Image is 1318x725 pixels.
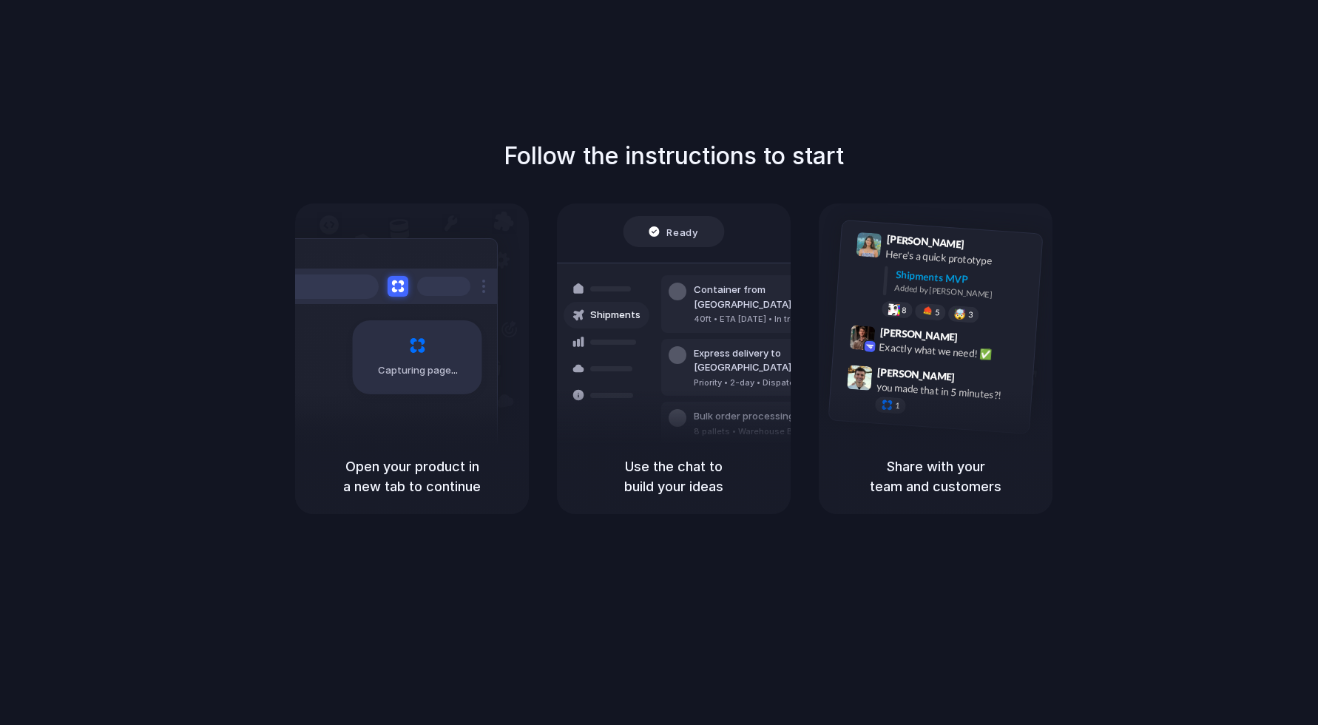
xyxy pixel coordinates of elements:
div: Bulk order processing [694,409,831,424]
span: [PERSON_NAME] [877,364,956,385]
span: 8 [902,306,907,314]
div: 🤯 [954,308,967,320]
span: [PERSON_NAME] [886,231,964,252]
h5: Use the chat to build your ideas [575,456,773,496]
div: Express delivery to [GEOGRAPHIC_DATA] [694,346,854,375]
div: Shipments MVP [895,267,1032,291]
h5: Share with your team and customers [837,456,1035,496]
div: you made that in 5 minutes?! [876,379,1024,404]
span: 3 [968,311,973,319]
span: Ready [667,224,698,239]
div: Exactly what we need! ✅ [879,339,1027,364]
div: 40ft • ETA [DATE] • In transit [694,313,854,326]
div: Here's a quick prototype [885,246,1033,272]
div: 8 pallets • Warehouse B • Packed [694,425,831,438]
div: Added by [PERSON_NAME] [894,282,1030,303]
span: Shipments [590,308,641,323]
span: 1 [895,402,900,410]
div: Container from [GEOGRAPHIC_DATA] [694,283,854,311]
span: Capturing page [378,363,460,378]
span: 9:41 AM [969,238,999,256]
span: [PERSON_NAME] [879,324,958,345]
h1: Follow the instructions to start [504,138,844,174]
h5: Open your product in a new tab to continue [313,456,511,496]
div: Priority • 2-day • Dispatched [694,377,854,389]
span: 9:42 AM [962,331,993,348]
span: 5 [935,308,940,317]
span: 9:47 AM [959,371,990,388]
